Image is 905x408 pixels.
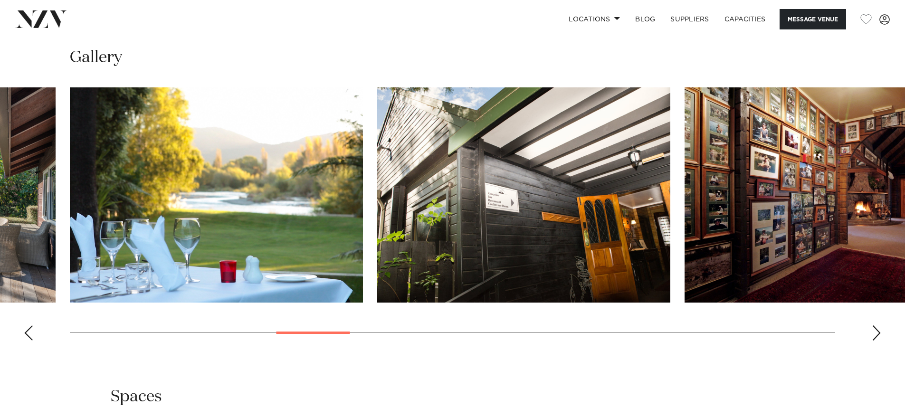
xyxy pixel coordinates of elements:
swiper-slide: 8 / 26 [70,87,363,303]
a: Locations [561,9,628,29]
a: Capacities [717,9,773,29]
img: nzv-logo.png [15,10,67,28]
h2: Gallery [70,47,122,68]
a: SUPPLIERS [663,9,716,29]
button: Message Venue [780,9,846,29]
swiper-slide: 9 / 26 [377,87,670,303]
h2: Spaces [111,386,162,408]
a: BLOG [628,9,663,29]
